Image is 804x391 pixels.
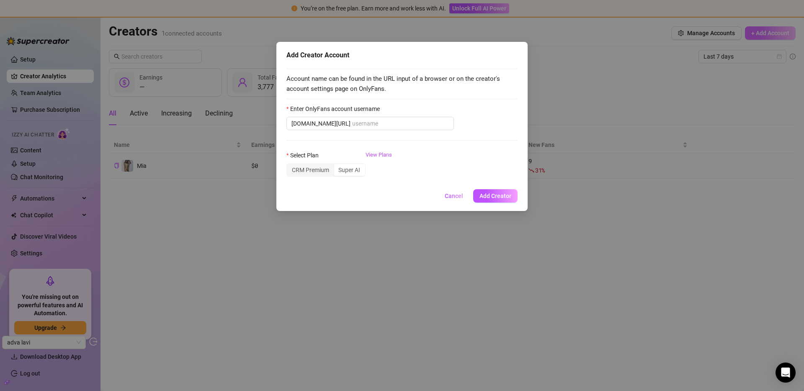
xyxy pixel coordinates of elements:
[438,189,470,203] button: Cancel
[287,164,334,176] div: CRM Premium
[366,151,392,184] a: View Plans
[286,163,366,177] div: segmented control
[776,363,796,383] div: Open Intercom Messenger
[286,50,518,60] div: Add Creator Account
[286,151,324,160] label: Select Plan
[291,119,350,128] span: [DOMAIN_NAME][URL]
[445,193,463,199] span: Cancel
[352,119,449,128] input: Enter OnlyFans account username
[479,193,511,199] span: Add Creator
[286,104,385,113] label: Enter OnlyFans account username
[473,189,518,203] button: Add Creator
[286,74,518,94] span: Account name can be found in the URL input of a browser or on the creator's account settings page...
[334,164,365,176] div: Super AI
